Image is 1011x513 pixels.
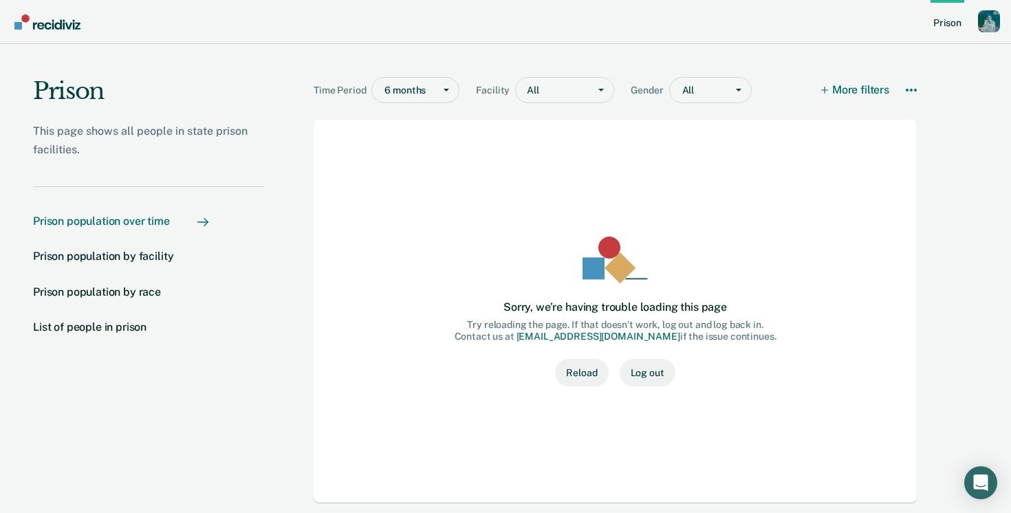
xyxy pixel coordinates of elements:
[516,80,589,100] div: All
[631,85,668,96] span: Gender
[33,320,146,334] div: List of people in prison
[906,85,917,96] svg: More options
[455,319,776,342] div: Try reloading the page. If that doesn’t work, log out and log back in. Contact us at if the issue...
[33,122,264,159] p: This page shows all people in state prison facilities.
[14,14,80,30] img: Recidiviz
[33,77,264,116] h1: Prison
[384,85,387,96] input: timePeriod
[517,331,680,342] a: [EMAIL_ADDRESS][DOMAIN_NAME]
[503,301,727,314] div: Sorry, we’re having trouble loading this page
[682,85,684,96] input: gender
[33,215,170,228] div: Prison population over time
[33,285,161,298] div: Prison population by race
[964,466,997,499] div: Open Intercom Messenger
[33,215,264,378] nav: Chart navigation
[978,10,1000,32] button: Profile dropdown button
[620,359,675,386] button: Log out
[822,77,889,103] button: More filters
[476,85,515,96] span: Facility
[555,359,608,386] button: Reload
[314,85,371,96] span: Time Period
[33,250,173,263] div: Prison population by facility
